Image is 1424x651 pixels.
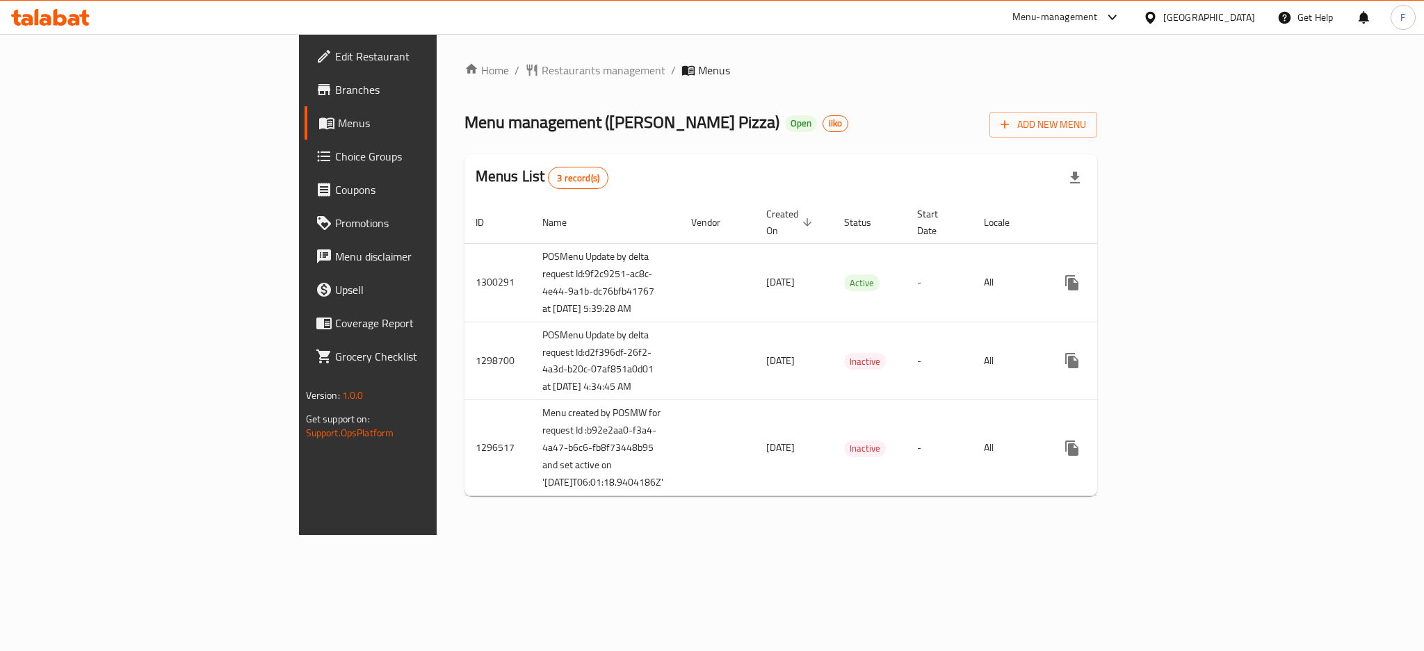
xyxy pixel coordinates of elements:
a: Restaurants management [525,62,665,79]
a: Coupons [305,173,537,206]
nav: breadcrumb [464,62,1098,79]
span: Edit Restaurant [335,48,526,65]
span: Active [844,275,880,291]
span: Created On [766,206,816,239]
button: Change Status [1089,266,1122,299]
div: [GEOGRAPHIC_DATA] [1163,10,1255,25]
span: [DATE] [766,273,795,291]
span: ID [476,214,502,231]
a: Grocery Checklist [305,340,537,373]
td: All [973,243,1044,322]
span: 3 record(s) [549,172,608,185]
span: Branches [335,81,526,98]
span: [DATE] [766,438,795,456]
button: more [1055,266,1089,299]
a: Menu disclaimer [305,240,537,273]
td: All [973,322,1044,400]
span: Inactive [844,440,886,456]
td: All [973,400,1044,496]
span: Grocery Checklist [335,348,526,365]
span: F [1400,10,1405,25]
a: Upsell [305,273,537,306]
div: Menu-management [1012,9,1098,26]
li: / [671,62,676,79]
span: Upsell [335,281,526,298]
span: 1.0.0 [342,386,364,404]
span: Restaurants management [542,62,665,79]
a: Promotions [305,206,537,240]
span: Menus [338,115,526,131]
a: Support.OpsPlatform [306,424,394,442]
span: Locale [984,214,1028,231]
span: iiko [823,117,848,129]
span: Add New Menu [1001,116,1086,133]
td: Menu created by POSMW for request Id :b92e2aa0-f3a4-4a47-b6c6-fb8f73448b95 and set active on '[DA... [531,400,680,496]
span: Start Date [917,206,956,239]
td: POSMenu Update by delta request Id:d2f396df-26f2-4a3d-b20c-07af851a0d01 at [DATE] 4:34:45 AM [531,322,680,400]
div: Open [785,115,817,132]
span: Inactive [844,354,886,370]
h2: Menus List [476,166,608,189]
a: Edit Restaurant [305,40,537,73]
span: Name [542,214,585,231]
span: Status [844,214,889,231]
a: Menus [305,106,537,140]
span: Promotions [335,215,526,231]
span: Open [785,117,817,129]
table: enhanced table [464,201,1200,497]
span: [DATE] [766,352,795,370]
span: Get support on: [306,410,370,428]
a: Branches [305,73,537,106]
span: Version: [306,386,340,404]
button: more [1055,431,1089,465]
button: Change Status [1089,344,1122,377]
span: Menus [698,62,730,79]
button: Change Status [1089,431,1122,465]
span: Coverage Report [335,315,526,331]
td: - [906,243,973,322]
a: Choice Groups [305,140,537,173]
th: Actions [1044,201,1200,244]
a: Coverage Report [305,306,537,340]
span: Menu disclaimer [335,248,526,265]
button: more [1055,344,1089,377]
td: - [906,322,973,400]
span: Menu management ( [PERSON_NAME] Pizza ) [464,106,779,138]
button: Add New Menu [989,112,1097,138]
span: Coupons [335,181,526,198]
div: Export file [1058,161,1092,195]
td: - [906,400,973,496]
div: Total records count [548,167,608,189]
span: Choice Groups [335,148,526,165]
td: POSMenu Update by delta request Id:9f2c9251-ac8c-4e44-9a1b-dc76bfb41767 at [DATE] 5:39:28 AM [531,243,680,322]
div: Inactive [844,353,886,370]
span: Vendor [691,214,738,231]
